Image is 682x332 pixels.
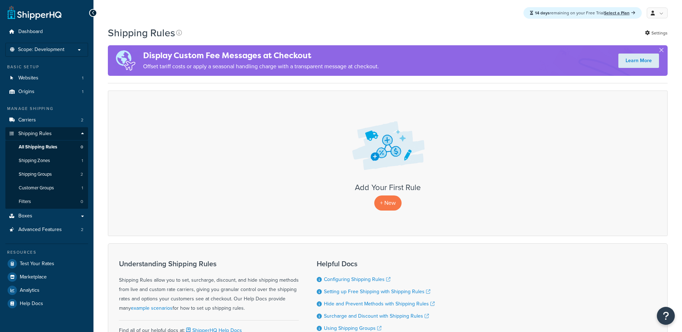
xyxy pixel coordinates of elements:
[18,213,32,219] span: Boxes
[324,300,435,308] a: Hide and Prevent Methods with Shipping Rules
[81,199,83,205] span: 0
[115,183,660,192] h3: Add Your First Rule
[82,158,83,164] span: 1
[131,304,173,312] a: example scenarios
[535,10,550,16] strong: 14 days
[8,5,61,20] a: ShipperHQ Home
[18,117,36,123] span: Carriers
[143,50,379,61] h4: Display Custom Fee Messages at Checkout
[5,114,88,127] a: Carriers 2
[5,72,88,85] li: Websites
[5,223,88,236] a: Advanced Features 2
[324,312,429,320] a: Surcharge and Discount with Shipping Rules
[20,274,47,280] span: Marketplace
[317,260,435,268] h3: Helpful Docs
[5,140,88,154] li: All Shipping Rules
[324,276,390,283] a: Configuring Shipping Rules
[5,195,88,208] li: Filters
[20,261,54,267] span: Test Your Rates
[82,75,83,81] span: 1
[5,195,88,208] a: Filters 0
[5,114,88,127] li: Carriers
[5,72,88,85] a: Websites 1
[5,127,88,209] li: Shipping Rules
[18,131,52,137] span: Shipping Rules
[324,288,430,295] a: Setting up Free Shipping with Shipping Rules
[119,260,299,268] h3: Understanding Shipping Rules
[18,89,35,95] span: Origins
[19,144,57,150] span: All Shipping Rules
[5,209,88,223] a: Boxes
[19,199,31,205] span: Filters
[119,260,299,313] div: Shipping Rules allow you to set, surcharge, discount, and hide shipping methods from live and cus...
[5,168,88,181] li: Shipping Groups
[82,185,83,191] span: 1
[19,185,54,191] span: Customer Groups
[324,324,381,332] a: Using Shipping Groups
[143,61,379,72] p: Offset tariff costs or apply a seasonal handling charge with a transparent message at checkout.
[5,271,88,283] a: Marketplace
[5,168,88,181] a: Shipping Groups 2
[5,181,88,195] a: Customer Groups 1
[5,140,88,154] a: All Shipping Rules 0
[18,227,62,233] span: Advanced Features
[108,26,175,40] h1: Shipping Rules
[5,64,88,70] div: Basic Setup
[5,85,88,98] a: Origins 1
[604,10,635,16] a: Select a Plan
[645,28,668,38] a: Settings
[81,171,83,177] span: 2
[5,249,88,255] div: Resources
[18,75,38,81] span: Websites
[19,171,52,177] span: Shipping Groups
[5,223,88,236] li: Advanced Features
[108,45,143,76] img: duties-banner-06bc72dcb5fe05cb3f9472aba00be2ae8eb53ab6f0d8bb03d382ba314ac3c341.png
[5,284,88,297] a: Analytics
[82,89,83,95] span: 1
[18,29,43,35] span: Dashboard
[18,47,64,53] span: Scope: Development
[5,257,88,270] a: Test Your Rates
[5,127,88,140] a: Shipping Rules
[81,117,83,123] span: 2
[5,297,88,310] a: Help Docs
[81,227,83,233] span: 2
[374,195,402,210] p: + New
[523,7,642,19] div: remaining on your Free Trial
[5,154,88,167] li: Shipping Zones
[657,307,675,325] button: Open Resource Center
[5,181,88,195] li: Customer Groups
[5,154,88,167] a: Shipping Zones 1
[19,158,50,164] span: Shipping Zones
[81,144,83,150] span: 0
[5,85,88,98] li: Origins
[5,25,88,38] a: Dashboard
[618,54,659,68] a: Learn More
[20,287,40,294] span: Analytics
[5,106,88,112] div: Manage Shipping
[20,301,43,307] span: Help Docs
